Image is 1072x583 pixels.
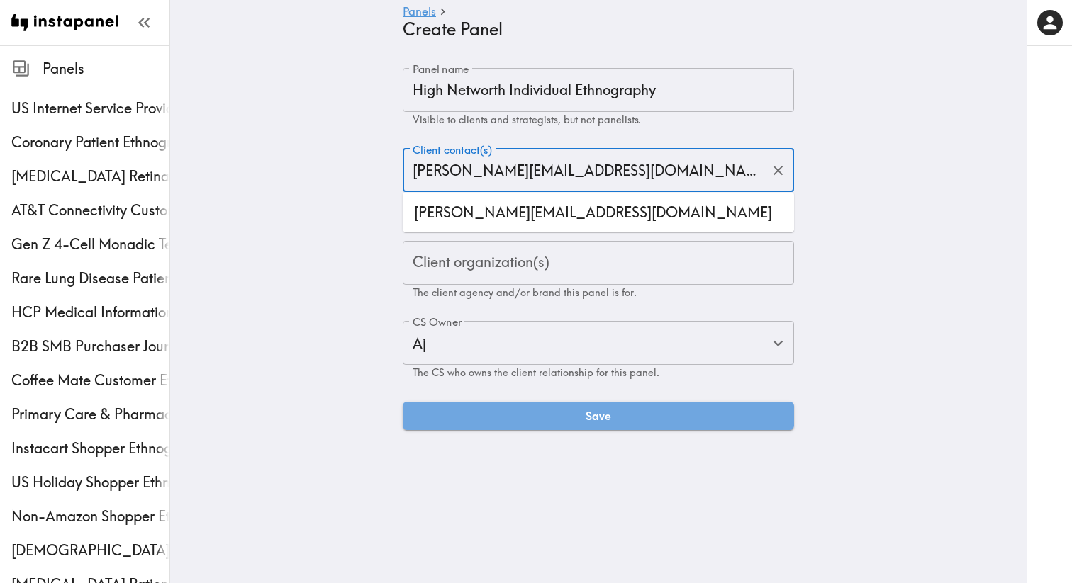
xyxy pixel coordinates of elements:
span: Primary Care & Pharmacy Service Customer Ethnography [11,404,169,424]
span: US Internet Service Provider Perceptions Ethnography [11,98,169,118]
span: Non-Amazon Shopper Ethnography [11,506,169,526]
label: Client contact(s) [413,142,492,158]
label: Panel name [413,62,469,77]
div: Macular Telangiectasia Retina specialist Study [11,166,169,186]
div: Male Prostate Cancer Screening Ethnography [11,540,169,560]
span: [MEDICAL_DATA] Retina specialist Study [11,166,169,186]
h4: Create Panel [403,19,783,40]
span: The CS who owns the client relationship for this panel. [413,366,659,379]
span: Visible to clients and strategists, but not panelists. [413,113,641,126]
li: [PERSON_NAME][EMAIL_ADDRESS][DOMAIN_NAME] [403,198,794,227]
button: Clear [767,159,789,181]
span: Panels [43,59,169,79]
span: Coronary Patient Ethnography [11,132,169,152]
span: Instacart Shopper Ethnography [11,438,169,458]
label: CS Owner [413,315,462,330]
button: Open [767,332,789,354]
a: Panels [403,6,436,19]
span: AT&T Connectivity Customer Ethnography [11,200,169,220]
span: [DEMOGRAPHIC_DATA] [MEDICAL_DATA] Screening Ethnography [11,540,169,560]
span: HCP Medical Information Study [11,302,169,322]
button: Save [403,402,794,430]
span: The client agency and/or brand this panel is for. [413,286,637,299]
span: Rare Lung Disease Patient Ethnography [11,268,169,288]
span: Coffee Mate Customer Ethnography [11,370,169,390]
span: B2B SMB Purchaser Journey Study [11,336,169,356]
span: Gen Z 4-Cell Monadic Testing [11,234,169,254]
span: US Holiday Shopper Ethnography [11,472,169,492]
